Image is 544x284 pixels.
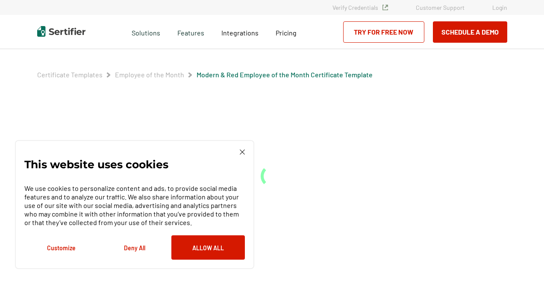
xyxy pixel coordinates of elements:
[276,29,297,37] span: Pricing
[132,26,160,37] span: Solutions
[171,235,245,260] button: Allow All
[115,70,184,79] a: Employee of the Month
[197,70,373,79] a: Modern & Red Employee of the Month Certificate Template
[177,26,204,37] span: Features
[416,4,465,11] a: Customer Support
[37,26,85,37] img: Sertifier | Digital Credentialing Platform
[24,160,168,169] p: This website uses cookies
[24,235,98,260] button: Customize
[98,235,171,260] button: Deny All
[382,5,388,10] img: Verified
[332,4,388,11] a: Verify Credentials
[24,184,245,227] p: We use cookies to personalize content and ads, to provide social media features and to analyze ou...
[240,149,245,155] img: Cookie Popup Close
[37,70,373,79] div: Breadcrumb
[433,21,507,43] button: Schedule a Demo
[276,26,297,37] a: Pricing
[221,29,259,37] span: Integrations
[492,4,507,11] a: Login
[221,26,259,37] a: Integrations
[37,70,103,79] a: Certificate Templates
[343,21,424,43] a: Try for Free Now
